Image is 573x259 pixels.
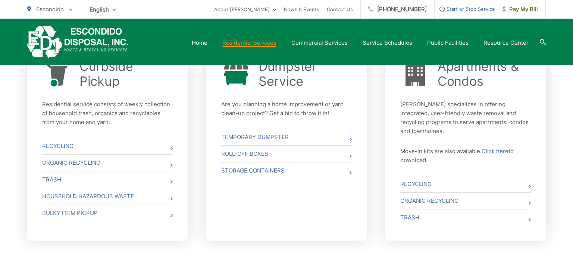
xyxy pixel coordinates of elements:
a: About [PERSON_NAME] [214,5,276,14]
a: Curbside Pickup [79,59,173,89]
p: Residential service consists of weekly collection of household trash, organics and recyclables fr... [42,100,173,127]
a: Resource Center [483,38,529,47]
a: Household Hazardous Waste [42,188,173,205]
p: Move-in kits are also available. to download. [400,147,531,165]
a: Recycling [400,176,531,192]
a: Commercial Services [291,38,348,47]
a: Service Schedules [363,38,412,47]
a: Home [192,38,207,47]
a: Trash [400,209,531,226]
a: Organic Recycling [42,155,173,171]
a: Click here [482,147,508,156]
a: Organic Recycling [400,193,531,209]
a: Trash [42,171,173,188]
span: Pay My Bill [502,5,538,14]
a: Bulky Item Pickup [42,205,173,221]
a: Dumpster Service [259,59,352,89]
a: Contact Us [327,5,353,14]
span: English [84,3,122,16]
a: Residential Services [222,38,276,47]
p: [PERSON_NAME] specializes in offering integrated, user-friendly waste removal and recycling progr... [400,100,531,136]
p: Are you planning a home improvement or yard clean-up project? Get a bin to throw it in! [221,100,352,118]
span: Escondido [36,6,64,13]
a: News & Events [284,5,319,14]
a: EDCD logo. Return to the homepage. [27,26,128,59]
a: Temporary Dumpster [221,129,352,145]
a: Storage Containers [221,162,352,179]
a: Recycling [42,138,173,154]
a: Apartments & Condos [438,59,531,89]
a: Roll-Off Boxes [221,146,352,162]
a: Public Facilities [427,38,469,47]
